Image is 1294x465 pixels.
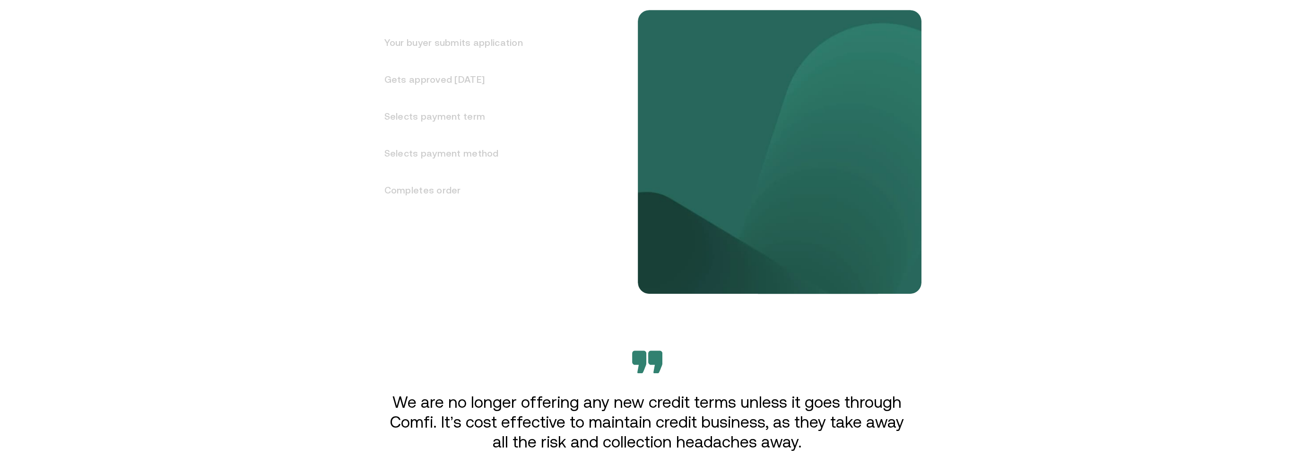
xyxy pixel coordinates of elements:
img: Bevarabia [632,351,662,373]
h3: Selects payment term [373,98,523,135]
h3: Selects payment method [373,135,523,172]
h3: Gets approved [DATE] [373,61,523,98]
h3: Your buyer submits application [373,24,523,61]
h3: Completes order [373,172,523,209]
p: We are no longer offering any new credit terms unless it goes through Comfi. It’s cost effective ... [387,392,908,452]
